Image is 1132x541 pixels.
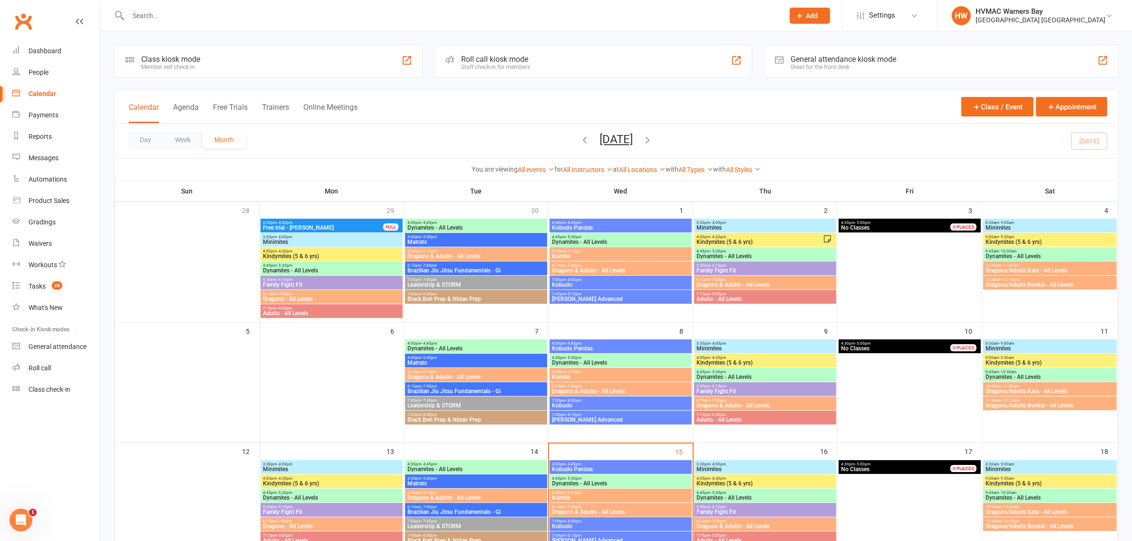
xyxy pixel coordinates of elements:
[407,263,545,268] span: 6:15pm
[566,462,581,466] span: - 4:45pm
[29,197,69,204] div: Product Sales
[12,147,100,169] a: Messages
[1001,263,1019,268] span: - 11:30am
[262,239,401,245] span: Minimites
[407,388,545,394] span: Brazilian Jiu Jitsu Fundamentals - Gi
[262,263,401,268] span: 4:45pm
[968,202,982,218] div: 3
[421,341,437,346] span: - 4:45pm
[262,292,401,296] span: 6:15pm
[551,417,690,423] span: [PERSON_NAME] Advanced
[824,323,837,338] div: 9
[407,282,545,288] span: Leadership & STORM
[985,341,1114,346] span: 8:30am
[985,239,1114,245] span: Kindymites (5 & 6 yrs)
[710,476,726,481] span: - 4:30pm
[985,374,1114,380] span: Dynamites - All Levels
[12,276,100,297] a: Tasks 28
[841,462,962,466] span: 4:30pm
[791,64,896,70] div: Great for the front desk
[696,417,834,423] span: Adults - All Levels
[696,356,834,360] span: 4:00pm
[679,166,714,174] a: All Types
[128,131,163,148] button: Day
[824,202,837,218] div: 2
[696,374,834,380] span: Dynamites - All Levels
[12,83,100,105] a: Calendar
[1101,323,1118,338] div: 11
[551,296,690,302] span: [PERSON_NAME] Advanced
[213,103,248,123] button: Free Trials
[421,263,437,268] span: - 7:00pm
[551,341,690,346] span: 4:00pm
[12,336,100,357] a: General attendance kiosk mode
[566,249,581,253] span: - 6:15pm
[952,6,971,25] div: HW
[407,341,545,346] span: 4:00pm
[277,292,292,296] span: - 7:00pm
[383,223,398,231] div: FULL
[976,7,1105,16] div: HVMAC Warners Bay
[679,323,693,338] div: 8
[999,462,1014,466] span: - 9:00am
[710,413,726,417] span: - 8:00pm
[710,341,726,346] span: - 4:00pm
[696,341,834,346] span: 3:30pm
[710,292,726,296] span: - 8:00pm
[600,133,633,146] button: [DATE]
[29,154,58,162] div: Messages
[173,103,199,123] button: Agenda
[551,360,690,366] span: Dynamites - All Levels
[551,356,690,360] span: 4:45pm
[407,374,545,380] span: Dragons & Adults - All Levels
[1001,384,1019,388] span: - 11:30am
[421,413,437,417] span: - 8:30pm
[551,398,690,403] span: 7:00pm
[710,384,726,388] span: - 6:15pm
[421,221,437,225] span: - 4:45pm
[551,403,690,408] span: Kobudo
[985,253,1114,259] span: Dynamites - All Levels
[696,235,823,239] span: 4:00pm
[1101,443,1118,459] div: 18
[551,481,690,486] span: Dynamites - All Levels
[710,356,726,360] span: - 4:30pm
[551,282,690,288] span: Kobudo
[407,462,545,466] span: 4:00pm
[518,166,555,174] a: All events
[277,306,292,310] span: - 8:00pm
[696,388,834,394] span: Family Fight Fit
[407,278,545,282] span: 7:00pm
[710,235,726,239] span: - 4:30pm
[407,356,545,360] span: 4:45pm
[950,223,977,231] div: 0 PLACES
[421,462,437,466] span: - 4:45pm
[29,304,63,311] div: What's New
[277,249,292,253] span: - 4:30pm
[790,8,830,24] button: Add
[961,97,1034,116] button: Class / Event
[10,509,32,531] iframe: Intercom live chat
[696,403,834,408] span: Dragons & Adults - All Levels
[12,254,100,276] a: Workouts
[12,233,100,254] a: Waivers
[551,476,690,481] span: 4:45pm
[999,476,1014,481] span: - 9:30am
[950,344,977,351] div: 0 PLACES
[1036,97,1107,116] button: Appointment
[985,360,1114,366] span: Kindymites (5 & 6 yrs)
[551,462,690,466] span: 4:00pm
[676,444,693,459] div: 15
[262,481,401,486] span: Kindymites (5 & 6 yrs)
[696,225,834,231] span: Minimites
[613,165,619,173] strong: at
[566,278,581,282] span: - 8:00pm
[407,466,545,472] span: Dynamites - All Levels
[985,476,1114,481] span: 9:00am
[693,181,838,201] th: Thu
[999,341,1014,346] span: - 9:00am
[262,476,401,481] span: 4:00pm
[696,462,834,466] span: 3:30pm
[129,103,159,123] button: Calendar
[696,292,834,296] span: 7:15pm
